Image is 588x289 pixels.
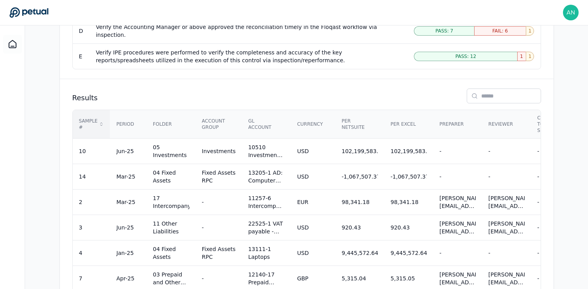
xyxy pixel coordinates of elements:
[342,118,378,130] div: Per NetSuite
[202,245,236,261] div: Fixed Assets RPC
[116,173,135,181] div: Mar-25
[390,224,410,231] div: 920.43
[455,53,476,60] span: Pass: 12
[248,245,284,261] div: 13111-1 Laptops
[488,194,525,210] div: [PERSON_NAME][EMAIL_ADDRESS][PERSON_NAME][DOMAIN_NAME]
[153,143,189,159] div: 05 Investments
[116,275,134,282] div: Apr-25
[202,198,204,206] div: -
[342,224,361,231] div: 920.43
[520,53,523,60] span: 1
[202,275,204,282] div: -
[79,147,86,155] div: 10
[79,275,83,282] div: 7
[116,249,133,257] div: Jan-25
[153,121,189,127] div: Folder
[488,271,525,286] div: [PERSON_NAME][EMAIL_ADDRESS][DOMAIN_NAME]
[342,147,378,155] div: 102,199,583.71
[439,147,441,155] div: -
[390,198,418,206] div: 98,341.18
[79,224,83,231] div: 3
[537,224,539,231] div: -
[116,224,134,231] div: Jun-25
[342,249,378,257] div: 9,445,572.64
[297,147,309,155] div: USD
[529,53,532,60] span: 1
[9,7,49,18] a: Go to Dashboard
[72,92,98,103] h2: Results
[342,198,369,206] div: 98,341.18
[73,43,90,69] td: E
[202,224,204,231] div: -
[202,118,236,130] div: Account Group
[439,271,476,286] div: [PERSON_NAME][EMAIL_ADDRESS][DOMAIN_NAME]
[390,249,427,257] div: 9,445,572.64
[390,147,427,155] div: 102,199,583.70
[297,224,309,231] div: USD
[439,121,476,127] div: Preparer
[248,194,284,210] div: 11257-6 Intercompany Receivable - DE
[390,121,427,127] div: Per Excel
[439,173,441,181] div: -
[488,121,525,127] div: Reviewer
[390,173,427,181] div: -1,067,507.37
[563,5,579,20] img: andrew.meyers@reddit.com
[79,198,83,206] div: 2
[488,173,490,181] div: -
[297,198,308,206] div: EUR
[439,194,476,210] div: [PERSON_NAME][EMAIL_ADDRESS][DOMAIN_NAME]
[153,194,189,210] div: 17 Intercompany
[202,169,236,184] div: Fixed Assets RPC
[96,49,402,64] div: Verify IPE procedures were performed to verify the completeness and accuracy of the key reports/s...
[537,147,539,155] div: -
[248,169,284,184] div: 13205-1 AD: Computer Equipment
[297,249,309,257] div: USD
[248,220,284,235] div: 22525-1 VAT payable - Swiss
[342,173,378,181] div: -1,067,507.37
[342,275,366,282] div: 5,315.04
[537,198,539,206] div: -
[488,220,525,235] div: [PERSON_NAME][EMAIL_ADDRESS][PERSON_NAME][DOMAIN_NAME]
[153,245,189,261] div: 04 Fixed Assets
[3,35,22,54] a: Dashboard
[435,28,453,34] span: Pass: 7
[248,143,284,159] div: 10510 Investment Cash Equivalents - JPM
[537,173,539,181] div: -
[248,271,284,286] div: 12140-17 Prepaid Bonuses
[79,249,83,257] div: 4
[116,121,140,127] div: Period
[153,169,189,184] div: 04 Fixed Assets
[116,147,134,155] div: Jun-25
[79,173,86,181] div: 14
[153,220,189,235] div: 11 Other Liabilities
[297,121,329,127] div: Currency
[96,23,402,39] div: Verify the Accounting Manager or above approved the reconciliation timely in the Floqast workflow...
[153,271,189,286] div: 03 Prepaid and Other Current Assets
[439,249,441,257] div: -
[492,28,508,34] span: Fail: 6
[73,18,90,43] td: D
[529,28,532,34] span: 1
[297,275,308,282] div: GBP
[79,118,104,130] div: Sample #
[537,275,539,282] div: -
[537,115,574,134] div: Contact to Provide Support
[439,220,476,235] div: [PERSON_NAME][EMAIL_ADDRESS][PERSON_NAME][DOMAIN_NAME]
[202,147,236,155] div: Investments
[116,198,135,206] div: Mar-25
[488,147,490,155] div: -
[390,275,415,282] div: 5,315.05
[488,249,490,257] div: -
[248,118,284,130] div: GL Account
[297,173,309,181] div: USD
[537,249,539,257] div: -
